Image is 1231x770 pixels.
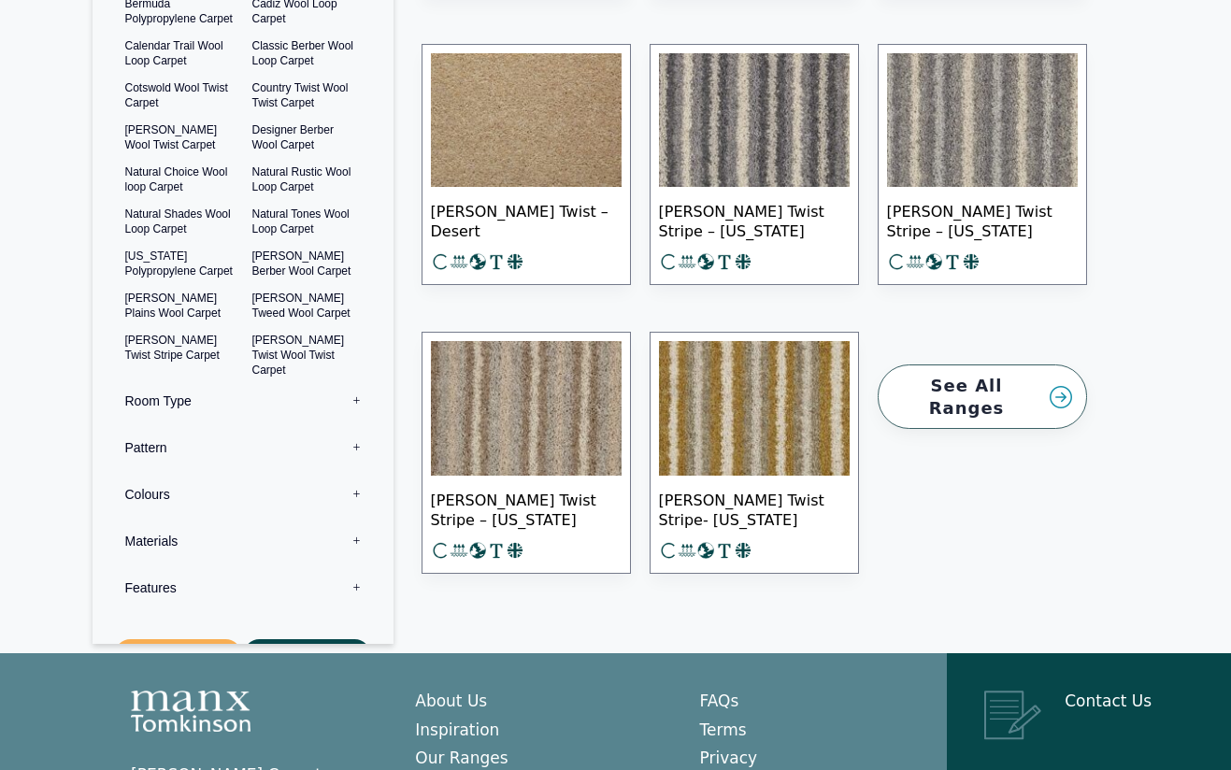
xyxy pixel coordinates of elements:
[1065,692,1152,710] a: Contact Us
[887,53,1078,188] img: Tomkinson Twist stripe - New York
[659,476,850,541] span: [PERSON_NAME] Twist Stripe- [US_STATE]
[887,187,1078,252] span: [PERSON_NAME] Twist Stripe – [US_STATE]
[107,378,379,424] label: Room Type
[431,53,622,188] img: Tomkinson Twist - Desert
[878,44,1087,286] a: [PERSON_NAME] Twist Stripe – [US_STATE]
[107,424,379,471] label: Pattern
[431,187,622,252] span: [PERSON_NAME] Twist – Desert
[700,720,747,739] a: Terms
[422,44,631,286] a: [PERSON_NAME] Twist – Desert
[659,187,850,252] span: [PERSON_NAME] Twist Stripe – [US_STATE]
[131,691,250,732] img: Manx Tomkinson Logo
[650,44,859,286] a: [PERSON_NAME] Twist Stripe – [US_STATE]
[431,341,622,476] img: Tomkinson Twist - Oklahoma
[415,692,487,710] a: About Us
[244,639,370,670] button: Clear
[650,332,859,574] a: [PERSON_NAME] Twist Stripe- [US_STATE]
[700,692,739,710] a: FAQs
[107,471,379,518] label: Colours
[107,518,379,564] label: Materials
[431,476,622,541] span: [PERSON_NAME] Twist Stripe – [US_STATE]
[422,332,631,574] a: [PERSON_NAME] Twist Stripe – [US_STATE]
[700,749,758,767] a: Privacy
[415,749,508,767] a: Our Ranges
[659,341,850,476] img: Tomkinson Twist - Alabama stripe
[415,720,499,739] a: Inspiration
[878,364,1087,429] a: See All Ranges
[115,639,241,670] button: View results
[659,53,850,188] img: Tomkinson Twist - Idaho stripe
[107,564,379,611] label: Features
